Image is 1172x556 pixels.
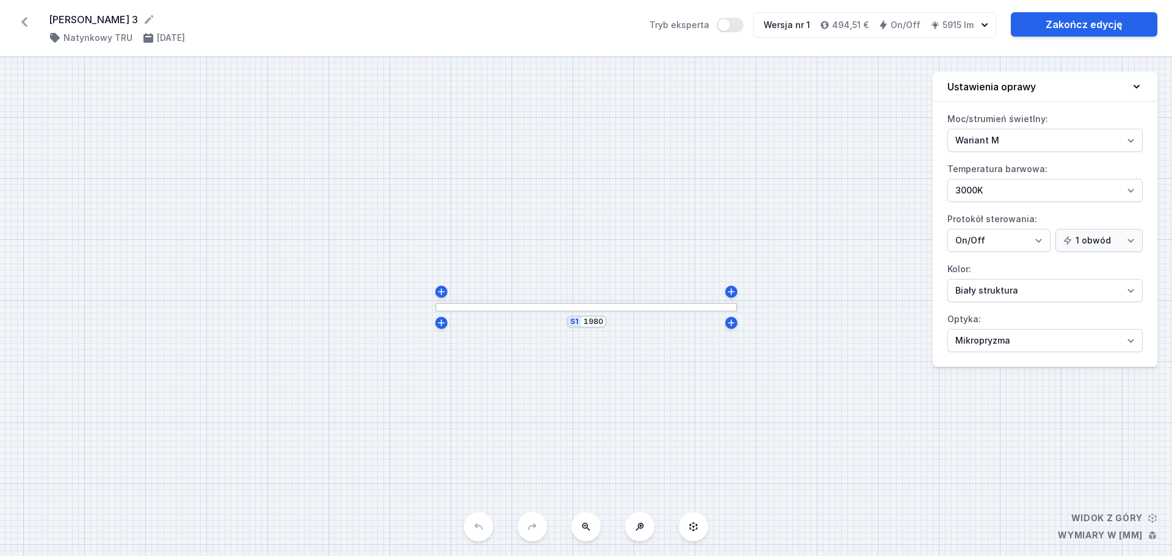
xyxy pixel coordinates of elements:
input: Wymiar [mm] [584,317,603,327]
a: Zakończ edycję [1011,12,1157,37]
h4: Ustawienia oprawy [947,79,1036,94]
h4: [DATE] [157,32,185,44]
select: Temperatura barwowa: [947,179,1143,202]
button: Wersja nr 1494,51 €On/Off5915 lm [753,12,996,38]
div: Wersja nr 1 [764,19,810,31]
h4: 5915 lm [942,19,974,31]
form: [PERSON_NAME] 3 [49,12,635,27]
button: Tryb eksperta [717,18,743,32]
label: Optyka: [947,309,1143,352]
label: Tryb eksperta [649,18,743,32]
button: Edytuj nazwę projektu [143,13,155,26]
h4: Natynkowy TRU [63,32,132,44]
h4: On/Off [891,19,921,31]
select: Protokół sterowania: [947,229,1051,252]
select: Protokół sterowania: [1055,229,1143,252]
label: Temperatura barwowa: [947,159,1143,202]
label: Moc/strumień świetlny: [947,109,1143,152]
select: Kolor: [947,279,1143,302]
label: Protokół sterowania: [947,209,1143,252]
select: Moc/strumień świetlny: [947,129,1143,152]
h4: 494,51 € [832,19,869,31]
button: Ustawienia oprawy [933,72,1157,102]
select: Optyka: [947,329,1143,352]
label: Kolor: [947,259,1143,302]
